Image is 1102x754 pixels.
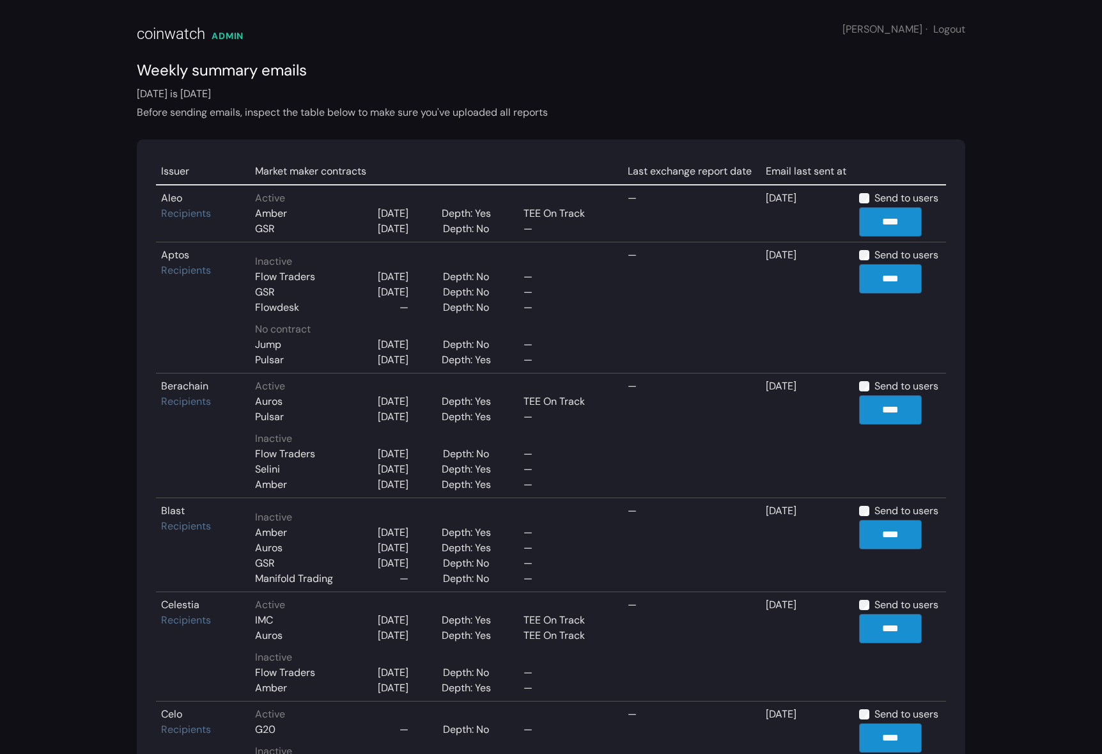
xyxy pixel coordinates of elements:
[378,337,408,352] div: [DATE]
[524,300,607,315] div: —
[442,206,497,221] div: Depth: Yes
[137,105,965,120] div: Before sending emails, inspect the table below to make sure you've uploaded all reports
[524,556,607,571] div: —
[161,504,185,517] a: Blast
[524,206,607,221] div: TEE On Track
[378,409,408,425] div: [DATE]
[443,221,495,237] div: Depth: No
[255,665,315,680] div: Flow Traders
[161,395,211,408] a: Recipients
[137,86,965,120] div: [DATE] is [DATE]
[255,379,617,394] div: Active
[378,525,408,540] div: [DATE]
[524,613,607,628] div: TEE On Track
[524,722,607,737] div: —
[161,379,208,393] a: Berachain
[137,22,205,45] div: coinwatch
[378,540,408,556] div: [DATE]
[442,462,497,477] div: Depth: Yes
[442,680,497,696] div: Depth: Yes
[255,722,275,737] div: G20
[255,191,617,206] div: Active
[255,510,617,525] div: Inactive
[874,379,938,394] label: Send to users
[378,206,408,221] div: [DATE]
[442,613,497,628] div: Depth: Yes
[761,373,854,498] td: [DATE]
[255,221,275,237] div: GSR
[250,159,622,185] td: Market maker contracts
[255,650,617,665] div: Inactive
[255,680,287,696] div: Amber
[378,556,408,571] div: [DATE]
[378,285,408,300] div: [DATE]
[442,540,497,556] div: Depth: Yes
[255,254,617,269] div: Inactive
[161,707,182,721] a: Celo
[874,191,938,206] label: Send to users
[443,722,495,737] div: Depth: No
[524,540,607,556] div: —
[161,723,211,736] a: Recipients
[255,409,284,425] div: Pulsar
[255,597,617,613] div: Active
[378,613,408,628] div: [DATE]
[623,498,761,592] td: —
[255,206,287,221] div: Amber
[524,221,607,237] div: —
[443,571,495,586] div: Depth: No
[524,285,607,300] div: —
[378,269,408,285] div: [DATE]
[255,337,281,352] div: Jump
[874,247,938,263] label: Send to users
[761,242,854,373] td: [DATE]
[255,707,617,722] div: Active
[255,613,273,628] div: IMC
[255,571,333,586] div: Manifold Trading
[137,59,965,82] div: Weekly summary emails
[442,525,497,540] div: Depth: Yes
[442,477,497,492] div: Depth: Yes
[443,300,495,315] div: Depth: No
[378,462,408,477] div: [DATE]
[623,242,761,373] td: —
[255,525,287,540] div: Amber
[842,22,965,37] div: [PERSON_NAME]
[378,477,408,492] div: [DATE]
[255,322,617,337] div: No contract
[874,707,938,722] label: Send to users
[442,628,497,643] div: Depth: Yes
[933,22,965,36] a: Logout
[378,446,408,462] div: [DATE]
[524,462,607,477] div: —
[161,519,211,533] a: Recipients
[524,525,607,540] div: —
[156,159,250,185] td: Issuer
[378,628,408,643] div: [DATE]
[255,540,283,556] div: Auros
[443,446,495,462] div: Depth: No
[524,571,607,586] div: —
[255,394,283,409] div: Auros
[161,191,182,205] a: Aleo
[255,352,284,368] div: Pulsar
[926,22,927,36] span: ·
[524,337,607,352] div: —
[255,446,315,462] div: Flow Traders
[161,598,199,611] a: Celestia
[161,613,211,627] a: Recipients
[524,628,607,643] div: TEE On Track
[161,207,211,220] a: Recipients
[761,592,854,702] td: [DATE]
[524,477,607,492] div: —
[255,285,275,300] div: GSR
[524,446,607,462] div: —
[255,628,283,643] div: Auros
[255,462,280,477] div: Selini
[161,248,189,262] a: Aptos
[443,285,495,300] div: Depth: No
[524,409,607,425] div: —
[524,352,607,368] div: —
[378,221,408,237] div: [DATE]
[623,373,761,498] td: —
